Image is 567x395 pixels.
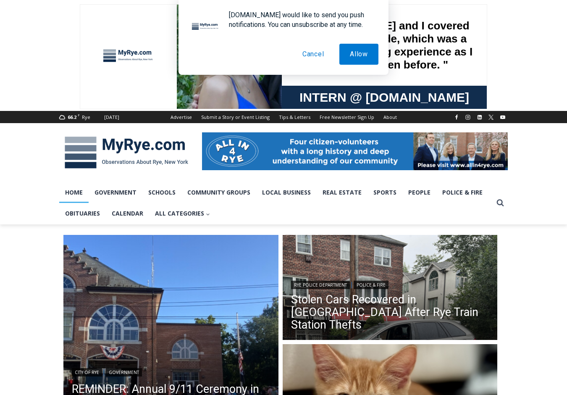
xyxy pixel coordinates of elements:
[451,112,462,122] a: Facebook
[292,44,335,65] button: Cancel
[142,182,181,203] a: Schools
[498,112,508,122] a: YouTube
[291,281,350,289] a: Rye Police Department
[197,111,274,123] a: Submit a Story or Event Listing
[493,195,508,211] button: View Search Form
[291,279,489,289] div: |
[166,111,402,123] nav: Secondary Navigation
[3,87,82,118] span: Open Tues. - Sun. [PHONE_NUMBER]
[82,113,90,121] div: Rye
[59,182,493,224] nav: Primary Navigation
[486,112,496,122] a: X
[72,368,102,377] a: City of Rye
[59,131,194,174] img: MyRye.com
[315,111,379,123] a: Free Newsletter Sign Up
[274,111,315,123] a: Tips & Letters
[104,113,119,121] div: [DATE]
[106,368,142,377] a: Government
[202,82,407,105] a: Intern @ [DOMAIN_NAME]
[354,281,388,289] a: Police & Fire
[0,84,84,105] a: Open Tues. - Sun. [PHONE_NUMBER]
[87,53,123,100] div: "the precise, almost orchestrated movements of cutting and assembling sushi and [PERSON_NAME] mak...
[220,84,389,103] span: Intern @ [DOMAIN_NAME]
[72,366,270,377] div: |
[212,0,397,82] div: "[PERSON_NAME] and I covered the [DATE] Parade, which was a really eye opening experience as I ha...
[222,10,378,29] div: [DOMAIN_NAME] would like to send you push notifications. You can unsubscribe at any time.
[317,182,367,203] a: Real Estate
[189,10,222,44] img: notification icon
[181,182,256,203] a: Community Groups
[202,132,508,170] img: All in for Rye
[436,182,488,203] a: Police & Fire
[291,293,489,331] a: Stolen Cars Recovered in [GEOGRAPHIC_DATA] After Rye Train Station Thefts
[68,114,76,120] span: 66.2
[89,182,142,203] a: Government
[59,203,106,224] a: Obituaries
[256,182,317,203] a: Local Business
[166,111,197,123] a: Advertise
[367,182,402,203] a: Sports
[283,235,498,342] img: (PHOTO: This Ford Edge was stolen from the Rye Metro North train station on Tuesday, September 9,...
[106,203,149,224] a: Calendar
[339,44,378,65] button: Allow
[283,235,498,342] a: Read More Stolen Cars Recovered in Bronx After Rye Train Station Thefts
[402,182,436,203] a: People
[379,111,402,123] a: About
[78,113,80,117] span: F
[149,203,216,224] button: Child menu of All Categories
[463,112,473,122] a: Instagram
[59,182,89,203] a: Home
[475,112,485,122] a: Linkedin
